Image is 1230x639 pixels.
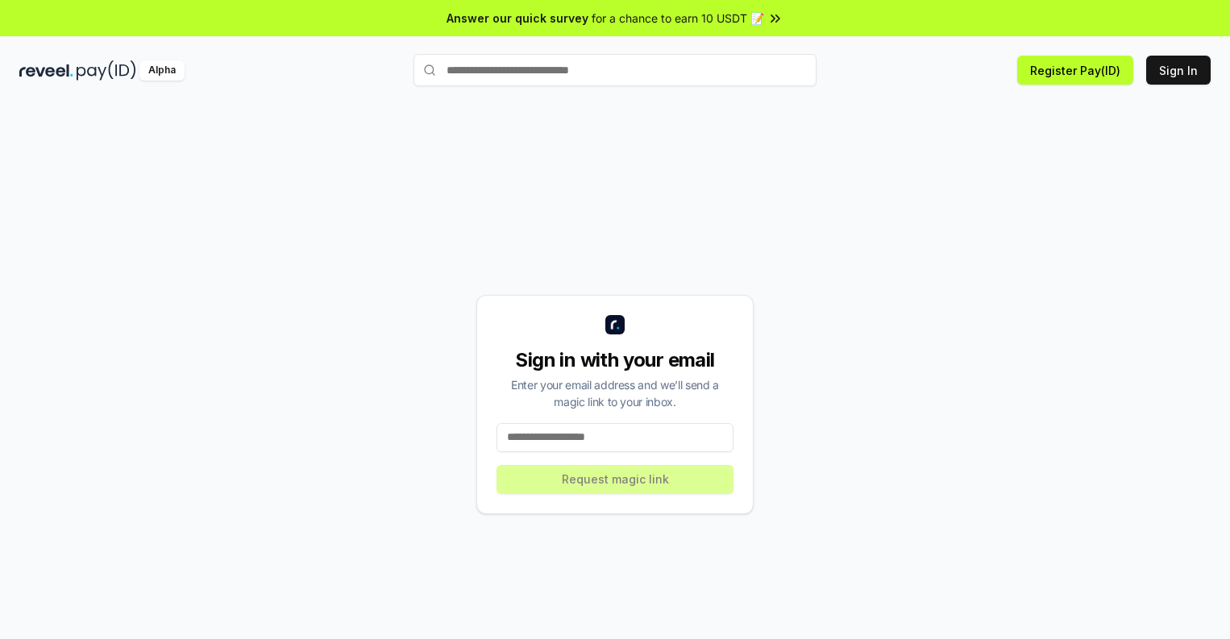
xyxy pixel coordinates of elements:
div: Sign in with your email [497,347,733,373]
div: Alpha [139,60,185,81]
img: pay_id [77,60,136,81]
span: Answer our quick survey [447,10,588,27]
div: Enter your email address and we’ll send a magic link to your inbox. [497,376,733,410]
button: Sign In [1146,56,1211,85]
img: reveel_dark [19,60,73,81]
button: Register Pay(ID) [1017,56,1133,85]
img: logo_small [605,315,625,334]
span: for a chance to earn 10 USDT 📝 [592,10,764,27]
